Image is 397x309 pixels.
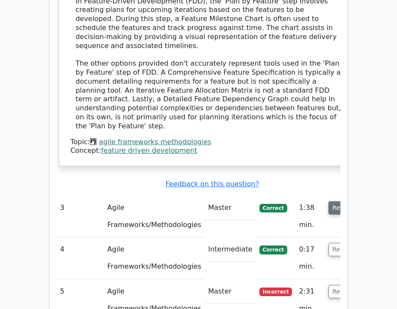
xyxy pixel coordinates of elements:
span: Correct [259,245,287,254]
button: Review [328,201,358,215]
a: feature driven development [101,146,197,154]
div: Concept: [70,146,347,155]
td: 1:38 min. [295,196,325,237]
td: Intermediate [205,237,256,262]
span: Correct [259,204,287,212]
button: Review [328,243,358,256]
span: Incorrect [259,288,292,296]
td: 4 [57,237,104,279]
td: 0:17 min. [295,237,325,279]
div: Topic: [70,138,347,147]
td: Master [205,196,256,220]
td: Agile Frameworks/Methodologies [104,237,205,279]
a: Feedback on this question? [165,180,259,188]
td: Agile Frameworks/Methodologies [104,196,205,237]
td: Master [205,279,256,304]
a: agile frameworks methodologies [99,138,211,146]
td: 3 [57,196,104,237]
button: Review [328,285,358,298]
